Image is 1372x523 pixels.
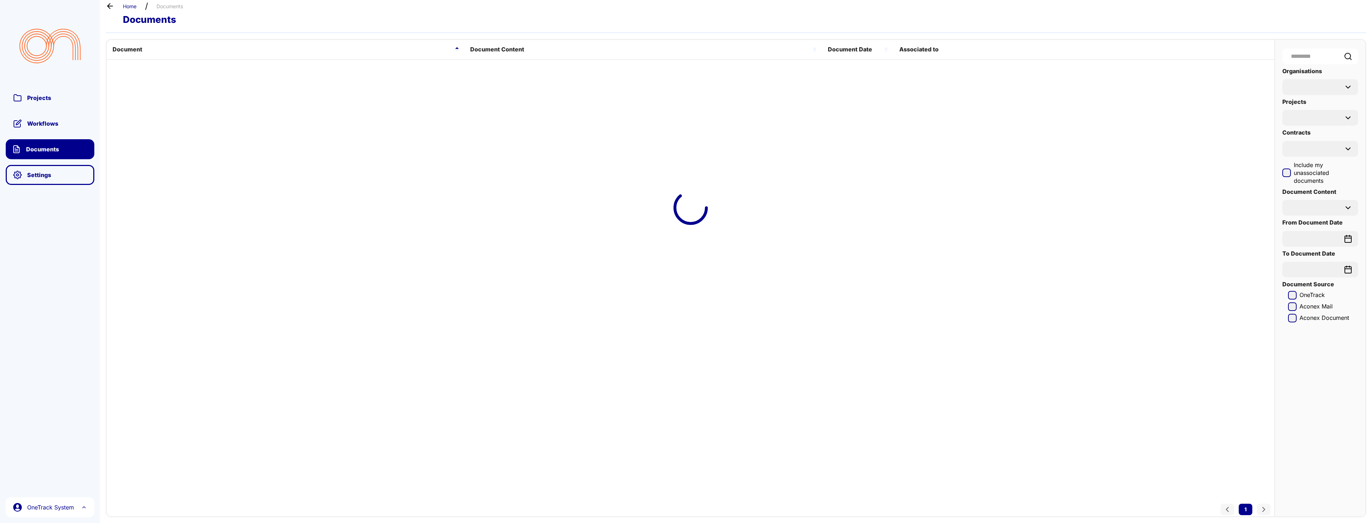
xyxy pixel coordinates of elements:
[1299,302,1334,310] label: Aconex Mail
[1282,98,1358,106] div: Projects
[6,88,94,108] a: Projects
[27,171,87,178] span: Settings
[26,146,88,153] span: Documents
[899,45,939,53] span: Associated to
[6,114,94,134] a: Workflows
[1282,188,1358,196] div: Document Content
[27,503,76,511] span: OneTrack System
[1299,314,1351,322] label: Aconex Document
[1239,504,1252,515] button: Current Page, Page 1
[27,120,87,127] span: Workflows
[113,45,142,53] span: Document
[470,45,524,53] span: Document Content
[6,139,94,159] a: Documents
[1282,280,1358,288] div: Document Source
[6,497,94,517] button: OneTrack System
[1299,291,1327,299] label: OneTrack
[1282,129,1358,136] div: Contracts
[1294,161,1358,185] label: Include my unassociated documents
[1282,218,1358,226] div: From Document Date
[828,45,872,53] span: Document Date
[1282,250,1358,257] div: To Document Date
[6,165,94,185] a: Settings
[123,2,136,10] a: Home
[123,14,176,25] span: Documents
[1217,503,1274,516] nav: Pagination Navigation
[1282,67,1358,75] div: Organisations
[27,94,87,101] span: Projects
